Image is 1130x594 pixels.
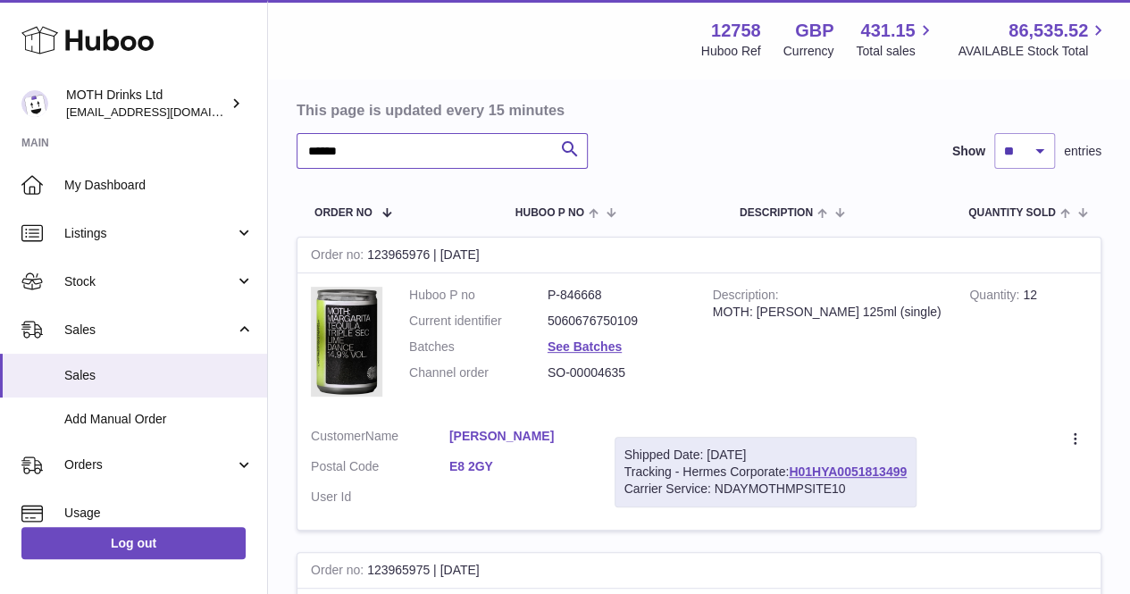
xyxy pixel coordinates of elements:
h3: This page is updated every 15 minutes [297,100,1097,120]
span: Sales [64,322,235,339]
a: [PERSON_NAME] [449,428,588,445]
span: Stock [64,273,235,290]
span: Sales [64,367,254,384]
span: Description [740,207,813,219]
strong: Order no [311,563,367,581]
strong: Order no [311,247,367,266]
div: Shipped Date: [DATE] [624,447,907,464]
a: Log out [21,527,246,559]
span: Total sales [856,43,935,60]
dt: Current identifier [409,313,548,330]
span: Listings [64,225,235,242]
strong: Description [713,288,779,306]
dd: 5060676750109 [548,313,686,330]
div: MOTH Drinks Ltd [66,87,227,121]
span: entries [1064,143,1101,160]
strong: GBP [795,19,833,43]
dt: Channel order [409,364,548,381]
a: H01HYA0051813499 [789,464,907,479]
span: Customer [311,429,365,443]
span: Orders [64,456,235,473]
div: Currency [783,43,834,60]
a: E8 2GY [449,458,588,475]
span: Huboo P no [515,207,584,219]
div: 123965975 | [DATE] [297,553,1101,589]
img: orders@mothdrinks.com [21,90,48,117]
span: [EMAIL_ADDRESS][DOMAIN_NAME] [66,105,263,119]
strong: 12758 [711,19,761,43]
div: 123965976 | [DATE] [297,238,1101,273]
span: Quantity Sold [968,207,1056,219]
dd: P-846668 [548,287,686,304]
td: 12 [956,273,1101,414]
strong: Quantity [969,288,1023,306]
dt: Postal Code [311,458,449,480]
span: 86,535.52 [1009,19,1088,43]
a: 86,535.52 AVAILABLE Stock Total [958,19,1109,60]
dt: Name [311,428,449,449]
img: 127581694602485.png [311,287,382,397]
dd: SO-00004635 [548,364,686,381]
a: 431.15 Total sales [856,19,935,60]
div: Carrier Service: NDAYMOTHMPSITE10 [624,481,907,498]
span: My Dashboard [64,177,254,194]
dt: Batches [409,339,548,356]
div: Huboo Ref [701,43,761,60]
span: AVAILABLE Stock Total [958,43,1109,60]
dt: Huboo P no [409,287,548,304]
span: Usage [64,505,254,522]
span: 431.15 [860,19,915,43]
dt: User Id [311,489,449,506]
div: MOTH: [PERSON_NAME] 125ml (single) [713,304,943,321]
div: Tracking - Hermes Corporate: [615,437,917,507]
span: Add Manual Order [64,411,254,428]
a: See Batches [548,339,622,354]
label: Show [952,143,985,160]
span: Order No [314,207,372,219]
